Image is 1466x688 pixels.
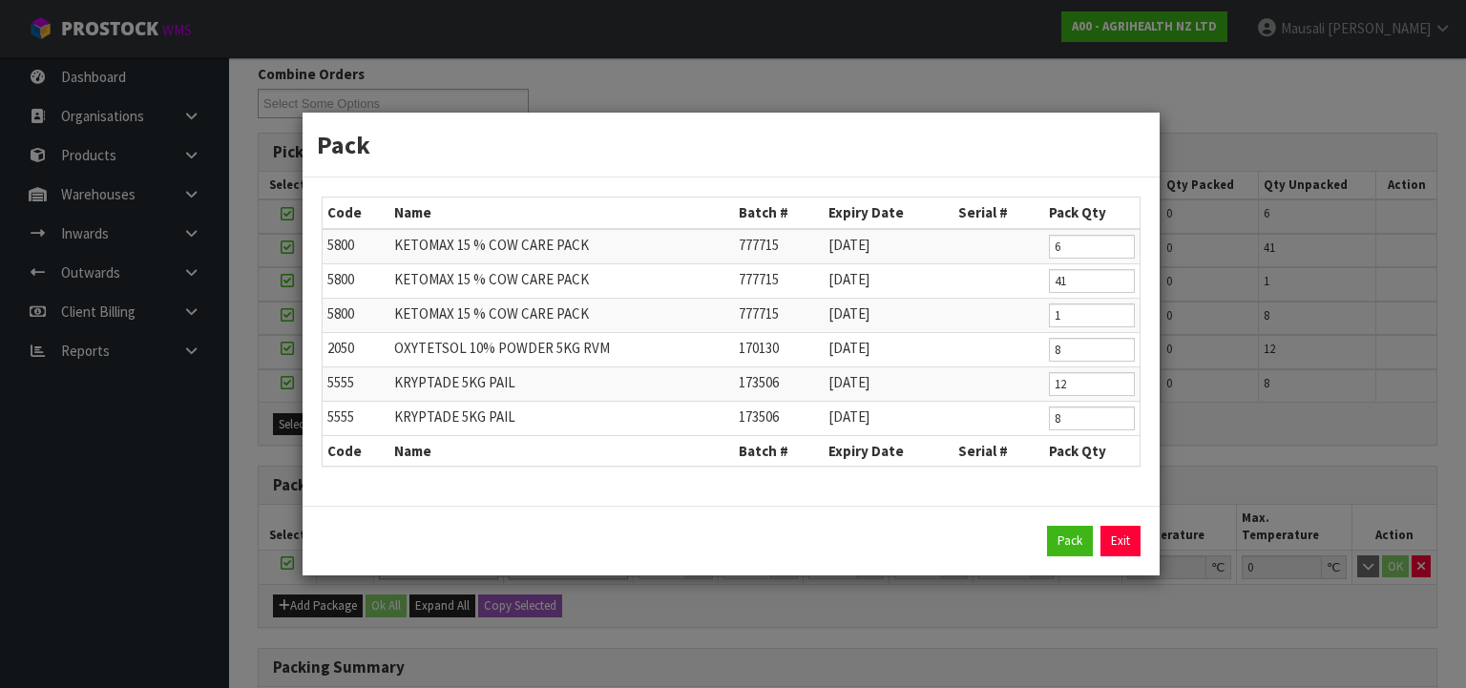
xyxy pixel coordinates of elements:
[739,339,779,357] span: 170130
[828,407,869,426] span: [DATE]
[734,198,825,228] th: Batch #
[327,339,354,357] span: 2050
[327,304,354,323] span: 5800
[327,270,354,288] span: 5800
[1100,526,1141,556] a: Exit
[394,407,515,426] span: KRYPTADE 5KG PAIL
[739,236,779,254] span: 777715
[1044,435,1140,466] th: Pack Qty
[828,304,869,323] span: [DATE]
[317,127,1145,162] h3: Pack
[394,304,589,323] span: KETOMAX 15 % COW CARE PACK
[953,198,1044,228] th: Serial #
[828,270,869,288] span: [DATE]
[327,373,354,391] span: 5555
[394,339,610,357] span: OXYTETSOL 10% POWDER 5KG RVM
[828,339,869,357] span: [DATE]
[394,373,515,391] span: KRYPTADE 5KG PAIL
[828,236,869,254] span: [DATE]
[323,198,389,228] th: Code
[739,304,779,323] span: 777715
[739,270,779,288] span: 777715
[1047,526,1093,556] button: Pack
[1044,198,1140,228] th: Pack Qty
[953,435,1044,466] th: Serial #
[389,435,733,466] th: Name
[824,198,953,228] th: Expiry Date
[734,435,825,466] th: Batch #
[739,407,779,426] span: 173506
[394,236,589,254] span: KETOMAX 15 % COW CARE PACK
[824,435,953,466] th: Expiry Date
[327,236,354,254] span: 5800
[828,373,869,391] span: [DATE]
[323,435,389,466] th: Code
[327,407,354,426] span: 5555
[739,373,779,391] span: 173506
[394,270,589,288] span: KETOMAX 15 % COW CARE PACK
[389,198,733,228] th: Name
